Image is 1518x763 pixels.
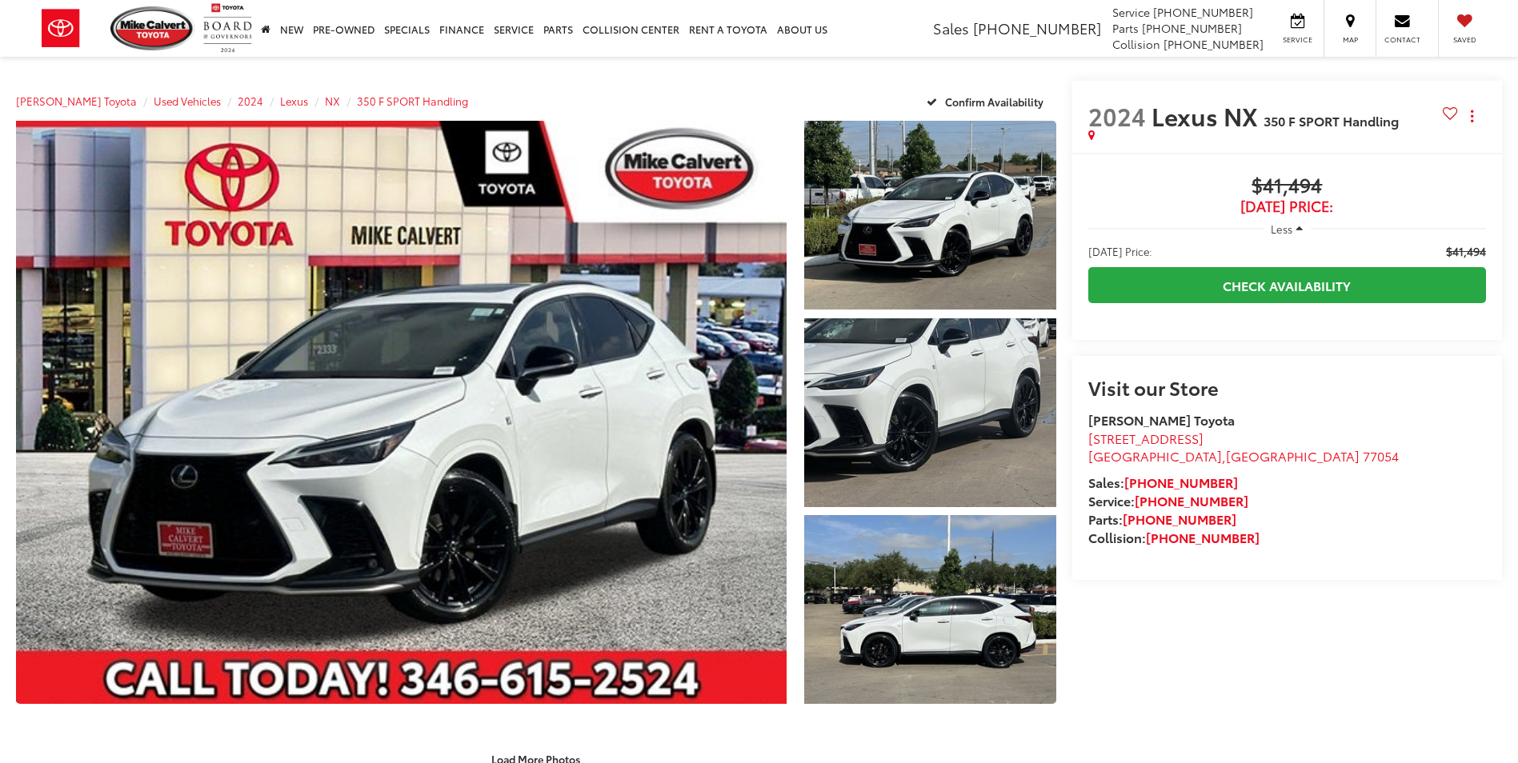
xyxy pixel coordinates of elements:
button: Actions [1458,102,1486,130]
a: Expand Photo 2 [804,318,1055,507]
a: Used Vehicles [154,94,221,108]
h2: Visit our Store [1088,377,1486,397]
span: Contact [1384,34,1420,45]
a: 350 F SPORT Handling [357,94,468,108]
span: Saved [1447,34,1482,45]
img: 2024 Lexus NX 350 F SPORT Handling [802,316,1059,509]
img: Mike Calvert Toyota [110,6,195,50]
span: , [1088,446,1399,465]
strong: Sales: [1088,473,1238,491]
a: Lexus [280,94,308,108]
span: [GEOGRAPHIC_DATA] [1226,446,1360,465]
span: dropdown dots [1471,110,1473,122]
span: 350 F SPORT Handling [1264,111,1399,130]
a: [STREET_ADDRESS] [GEOGRAPHIC_DATA],[GEOGRAPHIC_DATA] 77054 [1088,429,1399,465]
span: [STREET_ADDRESS] [1088,429,1204,447]
span: Map [1332,34,1368,45]
button: Less [1264,214,1312,243]
span: Service [1280,34,1316,45]
span: Lexus NX [1152,98,1264,133]
span: 77054 [1363,446,1399,465]
span: $41,494 [1088,174,1486,198]
img: 2024 Lexus NX 350 F SPORT Handling [802,118,1059,311]
strong: Parts: [1088,509,1236,528]
a: NX [325,94,340,108]
a: [PHONE_NUMBER] [1123,509,1236,528]
a: Expand Photo 1 [804,121,1055,310]
span: Sales [933,18,969,38]
span: $41,494 [1446,243,1486,259]
span: [DATE] Price: [1088,198,1486,214]
span: [GEOGRAPHIC_DATA] [1088,446,1222,465]
span: [DATE] Price: [1088,243,1152,259]
span: [PHONE_NUMBER] [1164,36,1264,52]
span: [PHONE_NUMBER] [1153,4,1253,20]
span: Parts [1112,20,1139,36]
a: Expand Photo 0 [16,121,787,704]
span: Service [1112,4,1150,20]
strong: Collision: [1088,528,1260,546]
strong: Service: [1088,491,1248,509]
span: 2024 [1088,98,1146,133]
img: 2024 Lexus NX 350 F SPORT Handling [802,513,1059,706]
a: [PHONE_NUMBER] [1124,473,1238,491]
strong: [PERSON_NAME] Toyota [1088,410,1235,429]
a: [PERSON_NAME] Toyota [16,94,137,108]
span: Collision [1112,36,1160,52]
a: 2024 [238,94,263,108]
a: [PHONE_NUMBER] [1135,491,1248,509]
img: 2024 Lexus NX 350 F SPORT Handling [8,118,795,707]
a: [PHONE_NUMBER] [1146,528,1260,546]
a: Expand Photo 3 [804,515,1055,704]
span: [PHONE_NUMBER] [973,18,1101,38]
span: [PHONE_NUMBER] [1142,20,1242,36]
a: Check Availability [1088,267,1486,303]
span: Less [1271,222,1292,236]
span: Confirm Availability [945,94,1043,109]
button: Confirm Availability [918,87,1056,115]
